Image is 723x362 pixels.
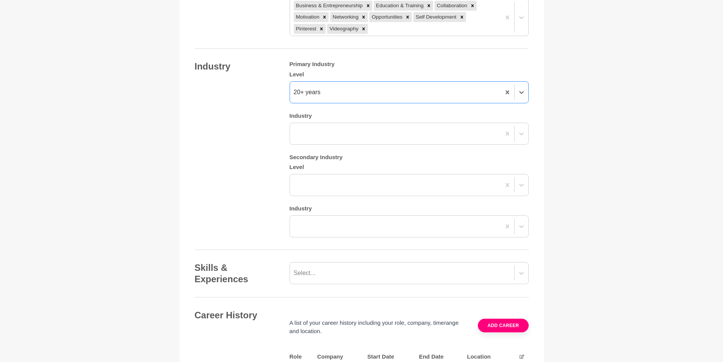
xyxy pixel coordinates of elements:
[294,88,321,97] div: 20+ years
[327,24,359,34] div: Videography
[290,353,313,360] h5: Role
[467,353,509,360] h5: Location
[478,319,528,332] button: Add career
[290,71,529,78] h5: Level
[290,154,529,161] h5: Secondary Industry
[294,269,316,278] div: Select...
[195,310,274,321] h4: Career History
[367,353,414,360] h5: Start Date
[369,12,403,22] div: Opportunities
[195,61,274,72] h4: Industry
[290,61,529,68] h5: Primary Industry
[290,205,529,212] h5: Industry
[330,12,359,22] div: Networking
[419,353,463,360] h5: End Date
[413,12,457,22] div: Self Development
[290,319,469,336] p: A list of your career history including your role, company, timerange and location.
[317,353,363,360] h5: Company
[290,164,529,171] h5: Level
[374,1,425,11] div: Education & Training
[294,24,318,34] div: Pinterest
[195,262,274,285] h4: Skills & Experiences
[294,1,364,11] div: Business & Entrepreneurship
[435,1,468,11] div: Collaboration
[290,112,529,120] h5: Industry
[294,12,321,22] div: Motivation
